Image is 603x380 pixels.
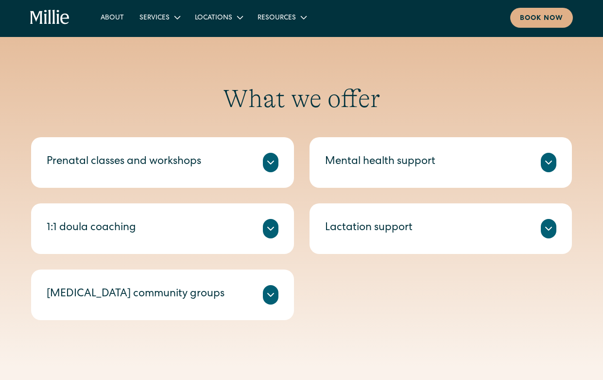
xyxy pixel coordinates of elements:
[325,220,413,236] div: Lactation support
[47,220,136,236] div: 1:1 doula coaching
[132,9,187,25] div: Services
[510,8,573,28] a: Book now
[250,9,313,25] div: Resources
[139,13,170,23] div: Services
[325,154,435,170] div: Mental health support
[187,9,250,25] div: Locations
[520,14,563,24] div: Book now
[31,84,572,114] h2: What we offer
[47,287,224,303] div: [MEDICAL_DATA] community groups
[47,154,201,170] div: Prenatal classes and workshops
[93,9,132,25] a: About
[258,13,296,23] div: Resources
[195,13,232,23] div: Locations
[30,10,69,25] a: home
